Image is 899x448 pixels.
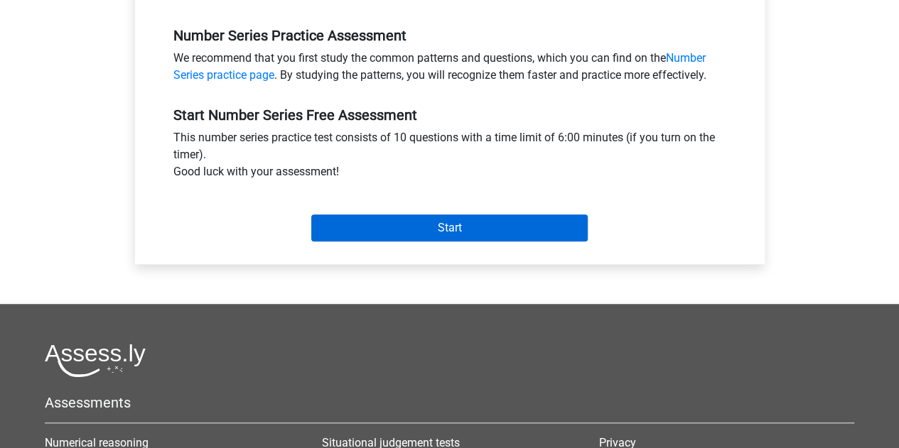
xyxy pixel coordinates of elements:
h5: Start Number Series Free Assessment [173,106,726,124]
a: Number Series practice page [173,51,706,82]
input: Start [311,214,588,241]
h5: Assessments [45,394,854,411]
h5: Number Series Practice Assessment [173,27,726,44]
div: We recommend that you first study the common patterns and questions, which you can find on the . ... [163,50,737,89]
img: Assessly logo [45,344,146,377]
div: This number series practice test consists of 10 questions with a time limit of 6:00 minutes (if y... [163,129,737,186]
